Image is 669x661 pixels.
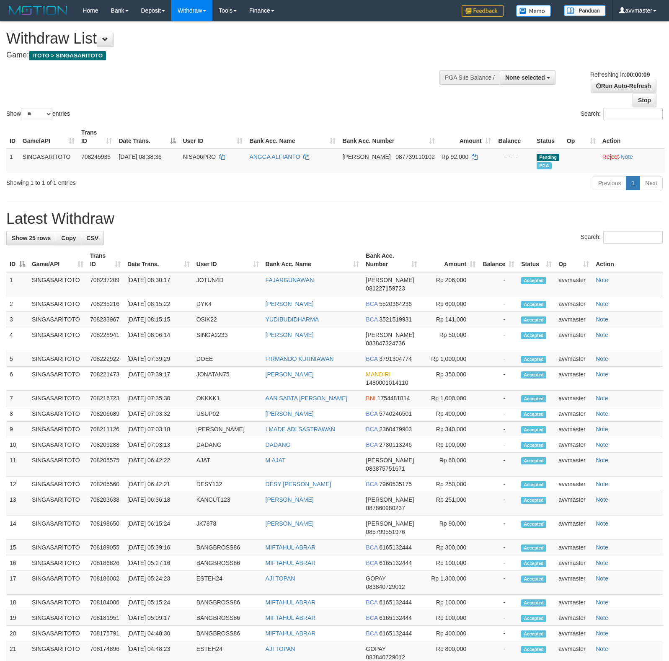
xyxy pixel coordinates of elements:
span: BCA [366,301,377,307]
td: - [479,391,518,406]
span: BNI [366,395,375,402]
td: [DATE] 08:15:22 [124,296,193,312]
td: JK7878 [193,516,262,540]
span: BCA [366,316,377,323]
span: Accepted [521,301,546,308]
a: Note [596,426,608,433]
td: 10 [6,437,28,453]
td: 708237209 [87,272,124,296]
img: Button%20Memo.svg [516,5,551,17]
a: ANGGA ALFIANTO [249,153,300,160]
span: BCA [366,355,377,362]
select: Showentries [21,108,52,120]
a: Note [596,481,608,487]
span: Accepted [521,442,546,449]
a: FIRMANDO KURNIAWAN [266,355,334,362]
td: BANGBROSS86 [193,555,262,571]
td: Rp 400,000 [421,406,479,422]
a: Note [596,544,608,551]
th: Action [592,248,663,272]
td: SINGASARITOTO [28,477,87,492]
td: avvmaster [555,571,592,595]
td: 18 [6,595,28,610]
td: - [479,492,518,516]
td: SINGASARITOTO [28,540,87,555]
a: MIFTAHUL ABRAR [266,560,316,566]
a: Note [596,441,608,448]
span: Copy 087860980237 to clipboard [366,505,405,511]
td: OSIK22 [193,312,262,327]
td: [DATE] 08:30:17 [124,272,193,296]
span: Copy 5740246501 to clipboard [379,410,412,417]
a: DESY [PERSON_NAME] [266,481,331,487]
th: Game/API: activate to sort column ascending [28,248,87,272]
td: DADANG [193,437,262,453]
th: Amount: activate to sort column ascending [421,248,479,272]
span: Copy 2360479903 to clipboard [379,426,412,433]
td: SINGASARITOTO [28,272,87,296]
td: [DATE] 05:27:16 [124,555,193,571]
th: Bank Acc. Name: activate to sort column ascending [246,125,339,149]
td: [DATE] 07:39:17 [124,367,193,391]
td: avvmaster [555,351,592,367]
td: 4 [6,327,28,351]
th: Amount: activate to sort column ascending [438,125,494,149]
a: Note [596,371,608,378]
th: Bank Acc. Name: activate to sort column ascending [262,248,363,272]
td: - [479,312,518,327]
a: Copy [56,231,81,245]
th: Op: activate to sort column ascending [563,125,599,149]
span: BCA [366,410,377,417]
td: [DATE] 06:36:18 [124,492,193,516]
a: Note [596,277,608,283]
th: User ID: activate to sort column ascending [179,125,246,149]
span: BCA [366,426,377,433]
a: Note [596,316,608,323]
td: - [479,477,518,492]
td: SINGASARITOTO [28,327,87,351]
a: Note [596,410,608,417]
span: Accepted [521,521,546,528]
a: Note [596,395,608,402]
span: Copy 087739110102 to clipboard [395,153,434,160]
span: Copy 083840729012 to clipboard [366,583,405,590]
td: avvmaster [555,453,592,477]
h1: Latest Withdraw [6,210,663,227]
td: BANGBROSS86 [193,540,262,555]
td: [DATE] 06:15:24 [124,516,193,540]
a: Note [596,630,608,637]
td: avvmaster [555,296,592,312]
th: Trans ID: activate to sort column ascending [78,125,115,149]
span: [DATE] 08:38:36 [119,153,161,160]
span: [PERSON_NAME] [366,457,414,464]
th: Bank Acc. Number: activate to sort column ascending [362,248,421,272]
strong: 00:00:09 [626,71,650,78]
span: [PERSON_NAME] [342,153,390,160]
span: Copy 3791304774 to clipboard [379,355,412,362]
td: [DATE] 07:03:18 [124,422,193,437]
a: [PERSON_NAME] [266,332,314,338]
span: Copy [61,235,76,241]
td: avvmaster [555,437,592,453]
td: avvmaster [555,367,592,391]
a: 1 [626,176,640,190]
a: DADANG [266,441,291,448]
td: - [479,571,518,595]
td: SINGASARITOTO [28,571,87,595]
span: Accepted [521,316,546,324]
td: Rp 1,000,000 [421,391,479,406]
td: 12 [6,477,28,492]
td: 708216723 [87,391,124,406]
span: NISA06PRO [183,153,216,160]
input: Search: [603,231,663,244]
span: BCA [366,441,377,448]
td: Rp 60,000 [421,453,479,477]
td: SINGASARITOTO [28,492,87,516]
span: Accepted [521,497,546,504]
td: avvmaster [555,555,592,571]
td: [DATE] 08:06:14 [124,327,193,351]
td: AJAT [193,453,262,477]
th: Trans ID: activate to sort column ascending [87,248,124,272]
td: 7 [6,391,28,406]
div: Showing 1 to 1 of 1 entries [6,175,272,187]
